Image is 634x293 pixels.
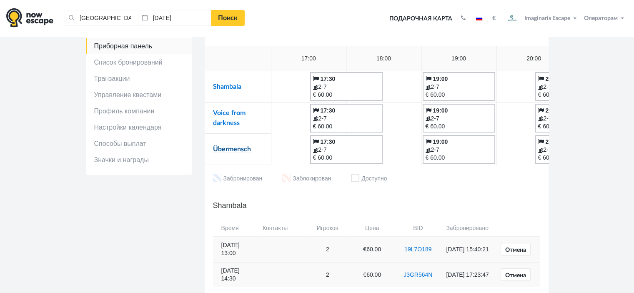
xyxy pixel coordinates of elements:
[313,123,380,130] div: € 60.00
[86,135,192,152] a: Способы выплат
[538,123,605,130] div: € 60.00
[426,115,492,123] div: 2-7
[538,91,605,99] div: € 60.00
[535,135,608,164] a: 20:30 2-7 € 60.00
[426,123,492,130] div: € 60.00
[86,119,192,135] a: Настройки календаря
[310,104,383,133] a: 17:30 2-7 € 60.00
[423,104,495,133] a: 19:00 2-7 € 60.00
[213,174,263,184] li: Забронирован
[502,10,580,27] button: Imaginaris Escape
[545,75,560,82] b: 20:30
[545,138,560,145] b: 20:30
[404,246,431,253] a: 19L7O189
[258,220,305,237] th: Контакты
[538,115,605,123] div: 2-7
[545,107,560,114] b: 20:30
[501,243,531,255] a: Отмена
[138,10,211,26] input: Дата
[350,220,394,237] th: Цена
[538,154,605,162] div: € 60.00
[213,220,258,237] th: Время
[213,262,258,287] td: [DATE] 14:30
[320,138,335,145] b: 17:30
[403,271,432,278] a: J3GR564N
[423,72,495,101] a: 19:00 2-7 € 60.00
[310,72,383,101] a: 17:30 2-7 € 60.00
[350,237,394,262] td: €60.00
[488,14,500,23] button: €
[86,70,192,87] a: Транзакции
[426,146,492,154] div: 2-7
[86,54,192,70] a: Список бронирований
[305,262,351,287] td: 2
[86,152,192,168] a: Значки и награды
[535,72,608,101] a: 20:30 2-7 € 60.00
[350,262,394,287] td: €60.00
[433,75,448,82] b: 19:00
[535,104,608,133] a: 20:30 2-7 € 60.00
[213,199,540,212] h5: Shambala
[423,135,495,164] a: 19:00 2-7 € 60.00
[433,107,448,114] b: 19:00
[538,146,605,154] div: 2-7
[313,83,380,91] div: 2-7
[305,237,351,262] td: 2
[213,146,251,153] a: Übermensch
[310,135,383,164] a: 17:30 2-7 € 60.00
[213,237,258,262] td: [DATE] 13:00
[282,174,331,184] li: Заблокирован
[442,262,495,287] td: [DATE] 17:23:47
[351,174,387,184] li: Доступно
[213,110,246,126] a: Voice from darkness
[213,83,241,90] a: Shambala
[394,220,442,237] th: BID
[320,75,335,82] b: 17:30
[426,154,492,162] div: € 60.00
[538,83,605,91] div: 2-7
[313,154,380,162] div: € 60.00
[524,14,570,21] span: Imaginaris Escape
[320,107,335,114] b: 17:30
[86,103,192,119] a: Профиль компании
[442,237,495,262] td: [DATE] 15:40:21
[211,10,245,26] a: Поиск
[492,15,496,21] strong: €
[584,15,618,21] span: Операторам
[6,8,53,28] img: logo
[582,14,628,23] button: Операторам
[442,220,495,237] th: Забронировано
[313,115,380,123] div: 2-7
[305,220,351,237] th: Игроков
[86,87,192,103] a: Управление квестами
[426,91,492,99] div: € 60.00
[313,91,380,99] div: € 60.00
[313,146,380,154] div: 2-7
[501,268,531,281] a: Отмена
[426,83,492,91] div: 2-7
[433,138,448,145] b: 19:00
[86,38,192,54] a: Приборная панель
[476,16,482,20] img: ru.jpg
[386,10,455,28] a: Подарочная карта
[65,10,138,26] input: Город или название квеста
